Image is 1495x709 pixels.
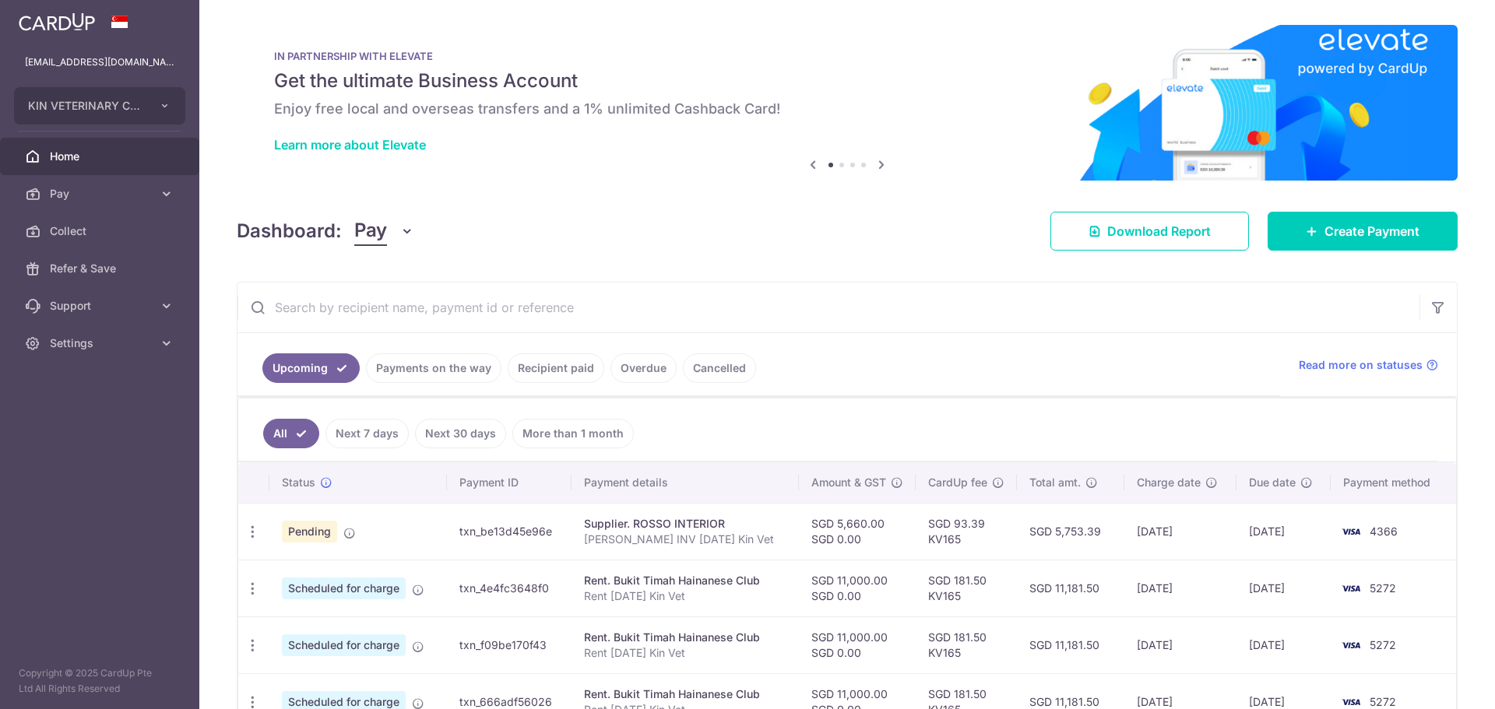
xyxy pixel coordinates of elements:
[799,560,916,616] td: SGD 11,000.00 SGD 0.00
[1050,212,1249,251] a: Download Report
[28,98,143,114] span: KIN VETERINARY CLINIC PTE. LTD.
[447,560,572,616] td: txn_4e4fc3648f0
[50,298,153,314] span: Support
[683,353,756,383] a: Cancelled
[50,186,153,202] span: Pay
[1335,636,1367,655] img: Bank Card
[1236,503,1331,560] td: [DATE]
[584,645,786,661] p: Rent [DATE] Kin Vet
[512,419,634,448] a: More than 1 month
[325,419,409,448] a: Next 7 days
[1335,522,1367,541] img: Bank Card
[274,50,1420,62] p: IN PARTNERSHIP WITH ELEVATE
[262,353,360,383] a: Upcoming
[584,588,786,604] p: Rent [DATE] Kin Vet
[14,87,185,125] button: KIN VETERINARY CLINIC PTE. LTD.
[1017,616,1124,673] td: SGD 11,181.50
[50,149,153,164] span: Home
[50,261,153,276] span: Refer & Save
[610,353,677,383] a: Overdue
[50,223,153,239] span: Collect
[447,462,572,503] th: Payment ID
[584,630,786,645] div: Rent. Bukit Timah Hainanese Club
[447,616,572,673] td: txn_f09be170f43
[1017,560,1124,616] td: SGD 11,181.50
[1331,462,1456,503] th: Payment method
[366,353,501,383] a: Payments on the way
[282,634,406,656] span: Scheduled for charge
[916,503,1017,560] td: SGD 93.39 KV165
[1268,212,1458,251] a: Create Payment
[1236,616,1331,673] td: [DATE]
[1249,475,1296,490] span: Due date
[1299,357,1423,373] span: Read more on statuses
[508,353,604,383] a: Recipient paid
[50,335,153,351] span: Settings
[572,462,799,503] th: Payment details
[584,516,786,532] div: Supplier. ROSSO INTERIOR
[282,521,337,542] span: Pending
[354,216,414,246] button: Pay
[1124,560,1236,616] td: [DATE]
[928,475,987,490] span: CardUp fee
[584,686,786,702] div: Rent. Bukit Timah Hainanese Club
[19,12,95,31] img: CardUp
[799,503,916,560] td: SGD 5,660.00 SGD 0.00
[282,475,315,490] span: Status
[584,532,786,547] p: [PERSON_NAME] INV [DATE] Kin Vet
[799,616,916,673] td: SGD 11,000.00 SGD 0.00
[1236,560,1331,616] td: [DATE]
[1324,222,1419,240] span: Create Payment
[584,573,786,588] div: Rent. Bukit Timah Hainanese Club
[916,560,1017,616] td: SGD 181.50 KV165
[1124,616,1236,673] td: [DATE]
[1124,503,1236,560] td: [DATE]
[263,419,319,448] a: All
[274,68,1420,93] h5: Get the ultimate Business Account
[1137,475,1201,490] span: Charge date
[237,25,1458,181] img: Renovation banner
[282,577,406,599] span: Scheduled for charge
[274,137,426,153] a: Learn more about Elevate
[1370,638,1396,651] span: 5272
[811,475,886,490] span: Amount & GST
[1370,525,1398,538] span: 4366
[1370,695,1396,708] span: 5272
[1370,581,1396,595] span: 5272
[237,283,1419,332] input: Search by recipient name, payment id or reference
[1335,579,1367,598] img: Bank Card
[415,419,506,448] a: Next 30 days
[1017,503,1124,560] td: SGD 5,753.39
[237,217,342,245] h4: Dashboard:
[354,216,387,246] span: Pay
[1299,357,1438,373] a: Read more on statuses
[447,503,572,560] td: txn_be13d45e96e
[1029,475,1081,490] span: Total amt.
[274,100,1420,118] h6: Enjoy free local and overseas transfers and a 1% unlimited Cashback Card!
[25,54,174,70] p: [EMAIL_ADDRESS][DOMAIN_NAME]
[916,616,1017,673] td: SGD 181.50 KV165
[1107,222,1211,240] span: Download Report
